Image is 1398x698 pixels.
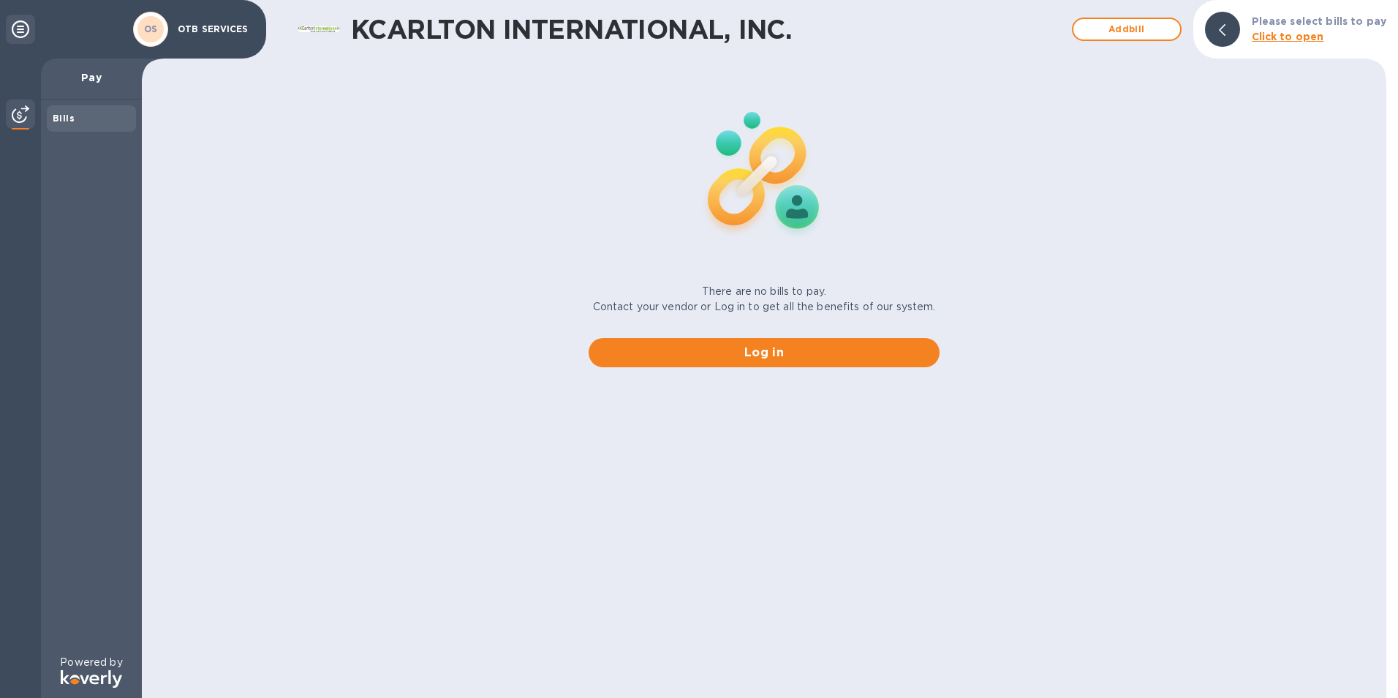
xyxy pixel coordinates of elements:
h1: KCARLTON INTERNATIONAL, INC. [351,14,1065,45]
span: Add bill [1085,20,1168,38]
span: Log in [600,344,928,361]
p: There are no bills to pay. Contact your vendor or Log in to get all the benefits of our system. [593,284,936,315]
b: Please select bills to pay [1252,15,1386,27]
p: Powered by [60,655,122,670]
b: Click to open [1252,31,1324,42]
b: OS [144,23,158,34]
button: Addbill [1072,18,1182,41]
b: Bills [53,113,75,124]
p: Pay [53,70,130,85]
img: Logo [61,670,122,688]
button: Log in [589,338,940,367]
p: OTB SERVICES [178,24,251,34]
